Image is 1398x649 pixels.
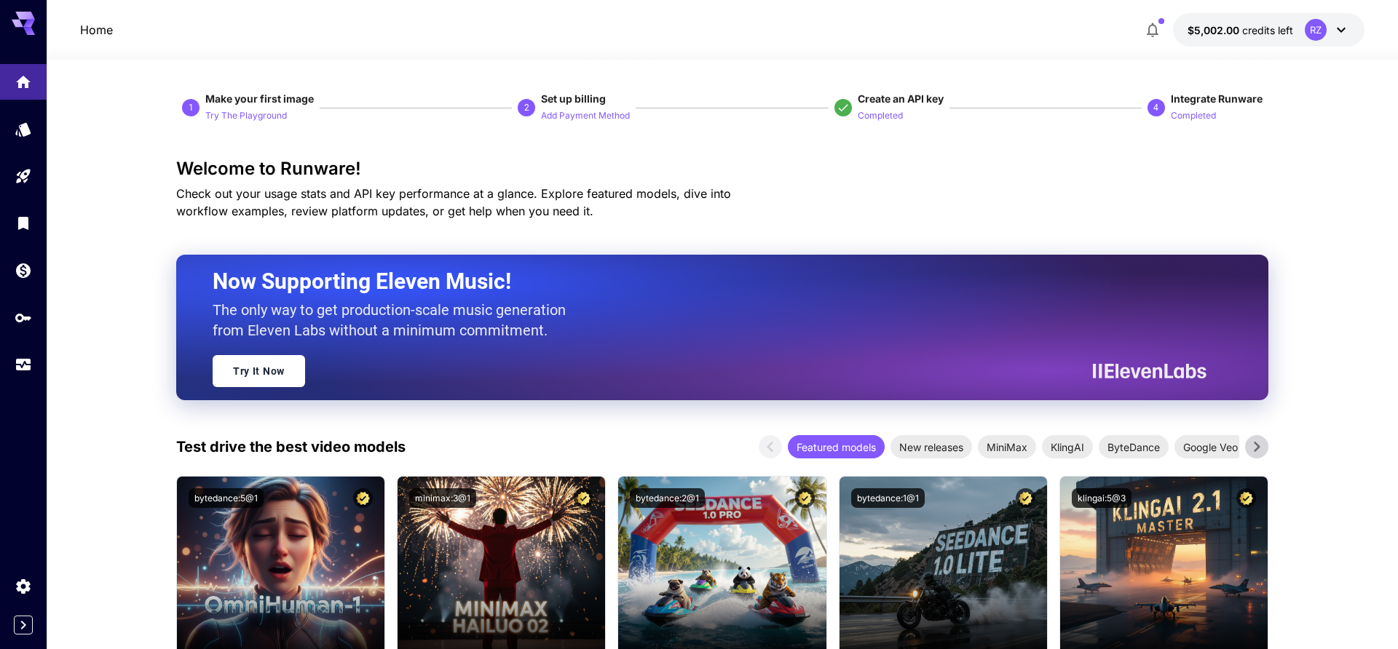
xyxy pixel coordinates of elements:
button: Expand sidebar [14,616,33,634]
span: $5,002.00 [1188,24,1242,36]
button: bytedance:2@1 [630,488,705,508]
p: Test drive the best video models [176,436,406,458]
button: Certified Model – Vetted for best performance and includes a commercial license. [353,488,373,508]
div: $5,002.00 [1188,23,1293,38]
h3: Welcome to Runware! [176,159,1268,179]
button: Completed [858,106,903,124]
span: Set up billing [541,92,606,105]
span: MiniMax [978,439,1036,455]
span: credits left [1242,24,1293,36]
div: ByteDance [1099,435,1169,458]
div: Usage [15,356,32,374]
button: Certified Model – Vetted for best performance and includes a commercial license. [1236,488,1256,508]
h2: Now Supporting Eleven Music! [213,268,1196,295]
p: 4 [1153,101,1158,114]
div: Models [15,120,32,138]
div: KlingAI [1042,435,1093,458]
button: klingai:5@3 [1072,488,1132,508]
p: Completed [858,109,903,123]
p: Completed [1171,109,1216,123]
a: Home [80,21,113,39]
p: The only way to get production-scale music generation from Eleven Labs without a minimum commitment. [213,300,577,341]
div: Library [15,214,32,232]
p: Add Payment Method [541,109,630,123]
a: Try It Now [213,355,305,387]
button: bytedance:5@1 [189,488,264,508]
div: RZ [1305,19,1327,41]
p: 2 [524,101,529,114]
button: Certified Model – Vetted for best performance and includes a commercial license. [1016,488,1035,508]
button: $5,002.00RZ [1173,13,1365,47]
span: New releases [890,439,972,455]
span: Integrate Runware [1171,92,1263,105]
button: Add Payment Method [541,106,630,124]
button: Try The Playground [205,106,287,124]
div: MiniMax [978,435,1036,458]
button: bytedance:1@1 [851,488,925,508]
button: minimax:3@1 [409,488,476,508]
div: Featured models [788,435,885,458]
div: Home [15,73,32,91]
nav: breadcrumb [80,21,113,39]
button: Certified Model – Vetted for best performance and includes a commercial license. [574,488,593,508]
span: Google Veo [1174,439,1247,455]
span: Check out your usage stats and API key performance at a glance. Explore featured models, dive int... [176,186,731,218]
div: Playground [15,167,32,186]
button: Certified Model – Vetted for best performance and includes a commercial license. [795,488,815,508]
p: 1 [189,101,194,114]
span: ByteDance [1099,439,1169,455]
span: Create an API key [858,92,944,105]
button: Completed [1171,106,1216,124]
div: Wallet [15,261,32,279]
div: Settings [15,577,32,595]
p: Try The Playground [205,109,287,123]
span: Make your first image [205,92,314,105]
div: Google Veo [1174,435,1247,458]
span: Featured models [788,439,885,455]
div: API Keys [15,308,32,327]
div: New releases [890,435,972,458]
span: KlingAI [1042,439,1093,455]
